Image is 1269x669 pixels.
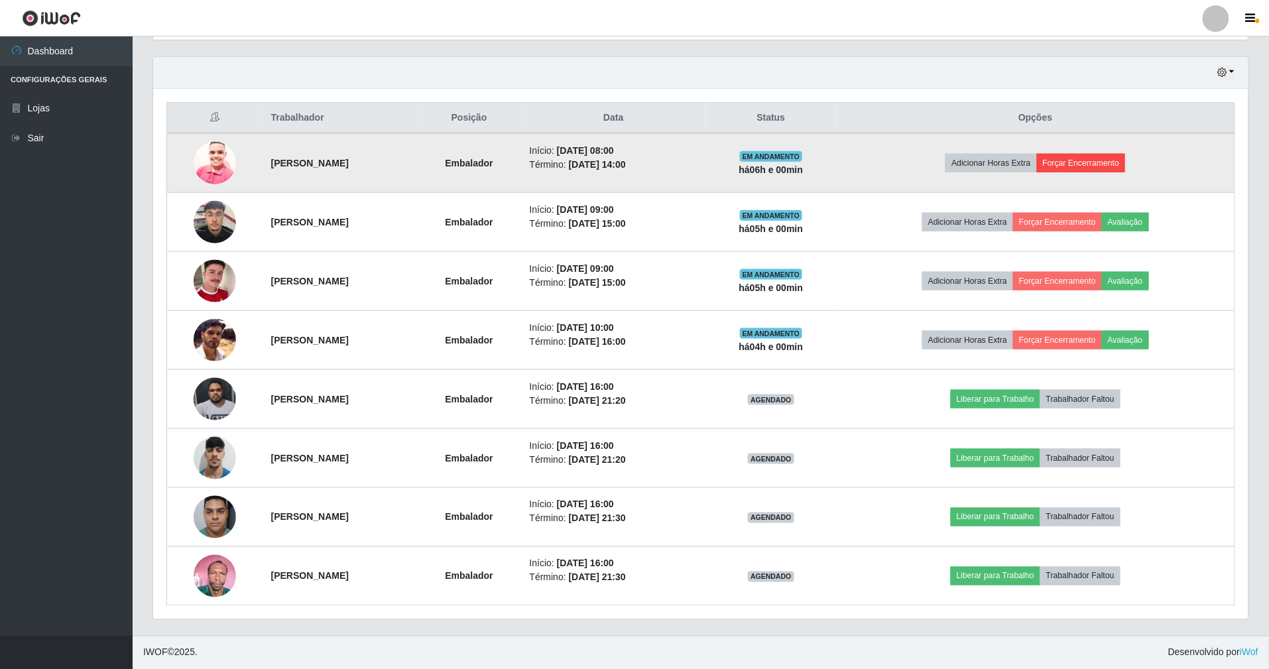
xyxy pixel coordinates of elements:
span: AGENDADO [748,454,794,464]
button: Avaliação [1102,272,1149,290]
time: [DATE] 21:30 [569,572,626,583]
strong: [PERSON_NAME] [271,394,349,404]
button: Forçar Encerramento [1037,154,1126,172]
strong: [PERSON_NAME] [271,453,349,463]
strong: há 06 h e 00 min [739,164,804,175]
li: Início: [530,321,698,335]
img: 1754590327349.jpeg [194,243,236,319]
time: [DATE] 15:00 [569,218,626,229]
time: [DATE] 21:20 [569,395,626,406]
strong: [PERSON_NAME] [271,571,349,581]
time: [DATE] 16:00 [557,499,614,510]
time: [DATE] 15:00 [569,277,626,288]
li: Início: [530,262,698,276]
button: Adicionar Horas Extra [922,272,1013,290]
img: CoreUI Logo [22,10,81,27]
time: [DATE] 16:00 [557,440,614,451]
time: [DATE] 09:00 [557,263,614,274]
button: Liberar para Trabalho [951,508,1040,526]
th: Posição [417,103,522,134]
img: 1755788911254.jpeg [194,430,236,486]
li: Início: [530,144,698,158]
span: Desenvolvido por [1168,646,1258,660]
button: Forçar Encerramento [1013,213,1102,231]
li: Término: [530,158,698,172]
span: EM ANDAMENTO [740,328,803,339]
button: Trabalhador Faltou [1040,449,1120,467]
strong: há 05 h e 00 min [739,282,804,293]
button: Trabalhador Faltou [1040,508,1120,526]
time: [DATE] 08:00 [557,145,614,156]
strong: [PERSON_NAME] [271,512,349,522]
time: [DATE] 21:30 [569,513,626,524]
strong: Embalador [445,512,493,522]
strong: [PERSON_NAME] [271,276,349,286]
img: 1753956520242.jpeg [194,548,236,604]
time: [DATE] 09:00 [557,204,614,215]
li: Início: [530,439,698,453]
th: Trabalhador [263,103,417,134]
span: AGENDADO [748,513,794,523]
span: EM ANDAMENTO [740,151,803,162]
button: Liberar para Trabalho [951,390,1040,408]
span: AGENDADO [748,395,794,405]
a: iWof [1240,647,1258,658]
strong: Embalador [445,394,493,404]
li: Término: [530,335,698,349]
button: Liberar para Trabalho [951,449,1040,467]
button: Forçar Encerramento [1013,331,1102,349]
li: Término: [530,394,698,408]
li: Término: [530,512,698,526]
span: IWOF [143,647,168,658]
time: [DATE] 10:00 [557,322,614,333]
li: Término: [530,217,698,231]
li: Início: [530,203,698,217]
strong: Embalador [445,453,493,463]
strong: [PERSON_NAME] [271,158,349,168]
button: Trabalhador Faltou [1040,567,1120,585]
li: Início: [530,498,698,512]
span: EM ANDAMENTO [740,269,803,280]
time: [DATE] 16:00 [557,558,614,569]
img: 1718553093069.jpeg [194,371,236,427]
strong: Embalador [445,158,493,168]
strong: há 04 h e 00 min [739,341,804,352]
li: Início: [530,380,698,394]
span: © 2025 . [143,646,198,660]
button: Liberar para Trabalho [951,567,1040,585]
li: Término: [530,571,698,585]
button: Adicionar Horas Extra [922,213,1013,231]
button: Adicionar Horas Extra [945,154,1036,172]
img: 1753794100219.jpeg [194,194,236,250]
th: Status [705,103,837,134]
button: Forçar Encerramento [1013,272,1102,290]
time: [DATE] 16:00 [557,381,614,392]
strong: Embalador [445,335,493,345]
strong: [PERSON_NAME] [271,217,349,227]
time: [DATE] 14:00 [569,159,626,170]
button: Avaliação [1102,331,1149,349]
th: Opções [837,103,1235,134]
li: Término: [530,453,698,467]
strong: [PERSON_NAME] [271,335,349,345]
button: Adicionar Horas Extra [922,331,1013,349]
time: [DATE] 21:20 [569,454,626,465]
img: 1744125761618.jpeg [194,135,236,192]
time: [DATE] 16:00 [569,336,626,347]
li: Término: [530,276,698,290]
th: Data [522,103,706,134]
strong: Embalador [445,276,493,286]
strong: Embalador [445,217,493,227]
img: 1734717801679.jpeg [194,319,236,361]
img: 1738540526500.jpeg [194,489,236,545]
button: Trabalhador Faltou [1040,390,1120,408]
span: AGENDADO [748,572,794,582]
button: Avaliação [1102,213,1149,231]
li: Início: [530,557,698,571]
strong: há 05 h e 00 min [739,223,804,234]
span: EM ANDAMENTO [740,210,803,221]
strong: Embalador [445,571,493,581]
